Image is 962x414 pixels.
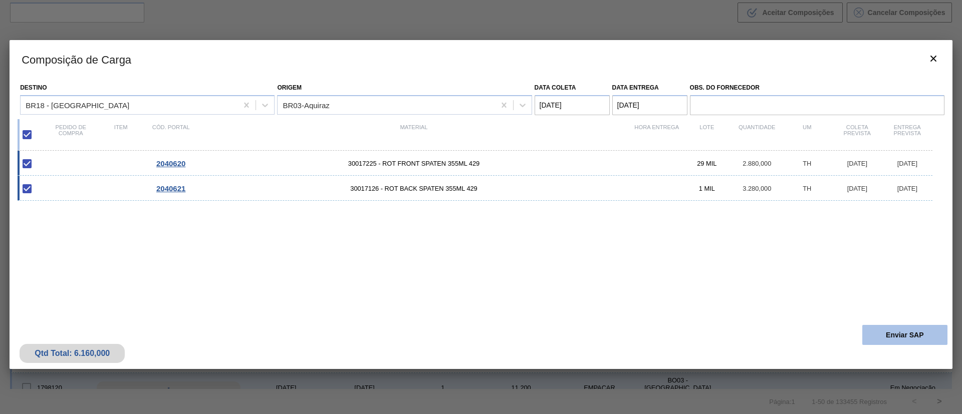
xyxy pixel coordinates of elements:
[690,81,944,95] label: Obs. do Fornecedor
[847,185,867,192] span: [DATE]
[782,124,832,145] div: UM
[862,325,947,345] button: Enviar SAP
[156,159,185,168] span: 2040620
[196,160,632,167] span: 30017225 - ROT FRONT SPATEN 355ML 429
[283,101,329,109] div: BR03-Aquiraz
[46,124,96,145] div: Pedido de compra
[277,84,302,91] label: Origem
[743,185,771,192] span: 3.280,000
[882,124,932,145] div: Entrega Prevista
[96,124,146,145] div: Item
[897,185,917,192] span: [DATE]
[535,95,610,115] input: dd/mm/yyyy
[535,84,576,91] label: Data coleta
[196,124,632,145] div: Material
[732,124,782,145] div: Quantidade
[26,101,129,109] div: BR18 - [GEOGRAPHIC_DATA]
[803,160,811,167] span: TH
[847,160,867,167] span: [DATE]
[20,84,47,91] label: Destino
[612,95,687,115] input: dd/mm/yyyy
[682,124,732,145] div: Lote
[196,185,632,192] span: 30017126 - ROT BACK SPATEN 355ML 429
[743,160,771,167] span: 2.880,000
[146,159,196,168] div: Ir para o Pedido
[897,160,917,167] span: [DATE]
[146,124,196,145] div: Cód. Portal
[612,84,659,91] label: Data entrega
[10,40,952,78] h3: Composição de Carga
[27,349,117,358] div: Qtd Total: 6.160,000
[803,185,811,192] span: TH
[832,124,882,145] div: Coleta Prevista
[682,160,732,167] div: 29 MIL
[632,124,682,145] div: Hora Entrega
[156,184,185,193] span: 2040621
[682,185,732,192] div: 1 MIL
[146,184,196,193] div: Ir para o Pedido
